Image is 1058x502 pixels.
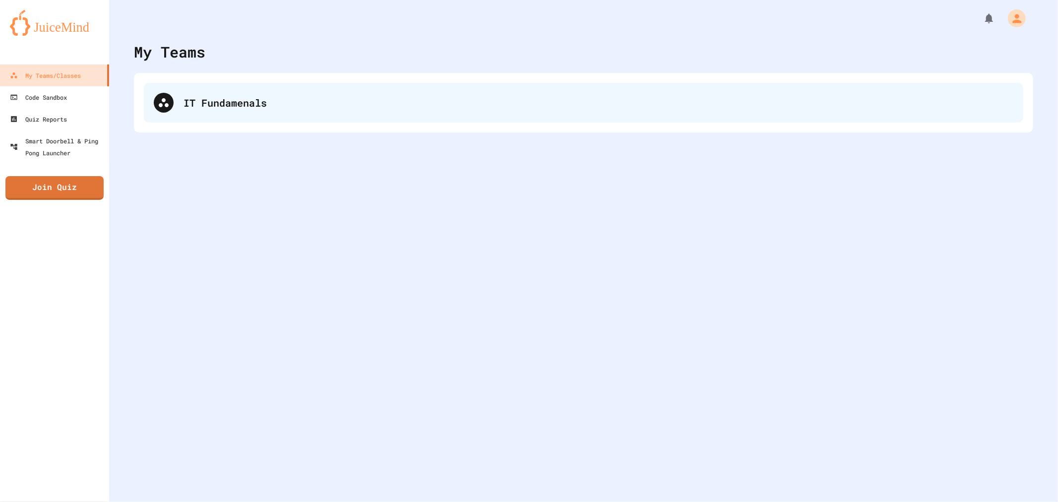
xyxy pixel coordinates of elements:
div: My Account [997,7,1028,30]
div: Code Sandbox [10,91,67,103]
div: My Teams/Classes [10,69,81,81]
div: Quiz Reports [10,113,67,125]
div: Smart Doorbell & Ping Pong Launcher [10,135,105,159]
div: IT Fundamenals [184,95,1013,110]
div: My Notifications [965,10,997,27]
a: Join Quiz [5,176,104,200]
div: My Teams [134,41,205,63]
div: IT Fundamenals [144,83,1023,123]
img: logo-orange.svg [10,10,99,36]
